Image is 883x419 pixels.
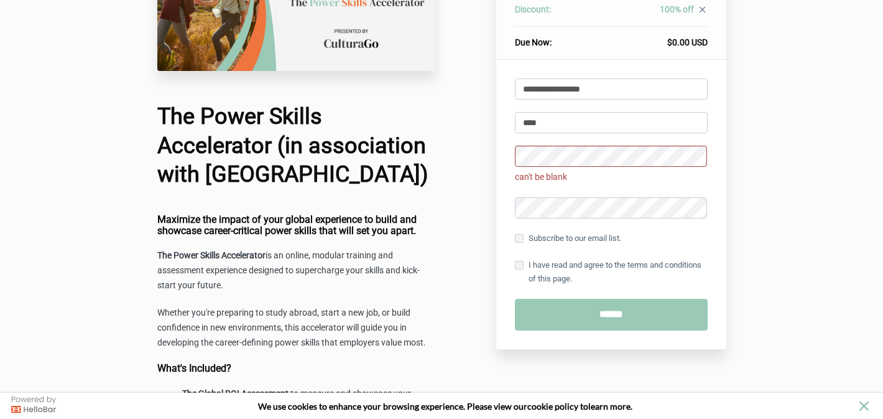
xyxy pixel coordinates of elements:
[527,401,578,412] a: cookie policy
[660,4,694,14] span: 100% off
[157,363,436,374] h4: What's Included?
[515,258,708,286] label: I have read and agree to the terms and conditions of this page.
[515,170,708,185] span: can't be blank
[157,102,436,189] h1: The Power Skills Accelerator (in association with [GEOGRAPHIC_DATA])
[157,250,266,260] strong: The Power Skills Accelerator
[667,37,708,47] span: $0.00 USD
[580,401,588,412] strong: to
[157,248,436,293] p: is an online, modular training and assessment experience designed to supercharge your skills and ...
[157,306,436,351] p: Whether you're preparing to study abroad, start a new job, or build confidence in new environment...
[515,261,524,270] input: I have read and agree to the terms and conditions of this page.
[856,398,872,414] button: close
[258,401,527,412] span: We use cookies to enhance your browsing experience. Please view our
[182,387,436,417] li: to measure and showcase your power skill growth and career-readiness
[588,401,632,412] span: learn more.
[515,3,596,27] th: Discount:
[182,388,289,398] strong: The Global ROI Assessment
[697,4,708,15] i: close
[515,27,596,49] th: Due Now:
[157,214,436,236] h4: Maximize the impact of your global experience to build and showcase career-critical power skills ...
[515,234,524,243] input: Subscribe to our email list.
[515,232,621,245] label: Subscribe to our email list.
[694,4,708,18] a: close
